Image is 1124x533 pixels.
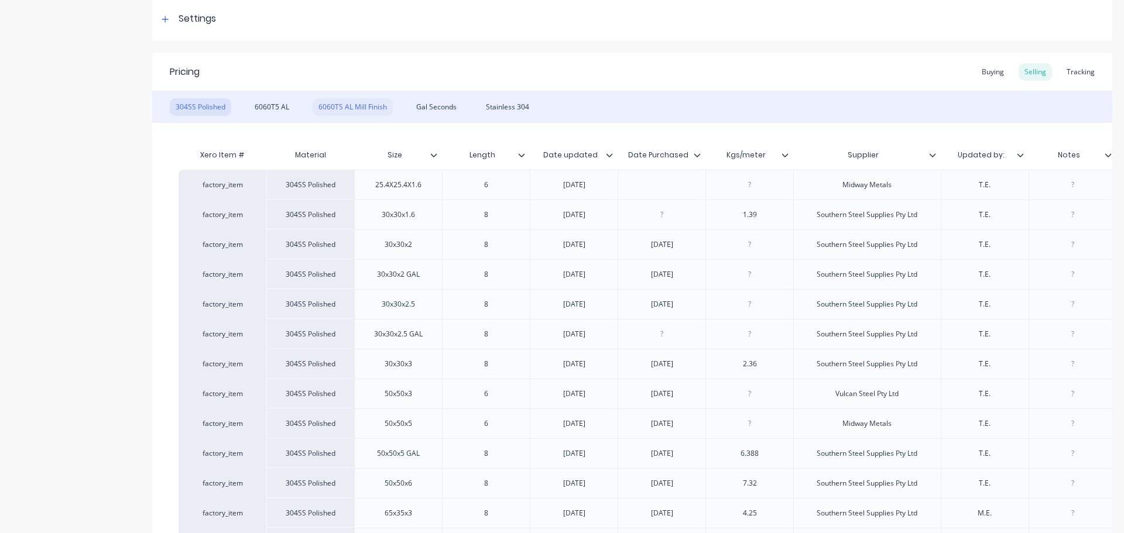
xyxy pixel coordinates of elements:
div: Material [266,143,354,167]
div: [DATE] [633,356,691,372]
div: [DATE] [633,386,691,401]
div: [DATE] [545,177,604,192]
div: 6 [457,416,516,431]
div: 6 [457,386,516,401]
div: 7.32 [721,476,779,491]
div: 304SS Polished [266,289,354,319]
div: Updated by: [941,140,1022,170]
div: Kgs/meter [705,143,793,167]
div: 304SS Polished [266,438,354,468]
div: T.E. [955,237,1014,252]
div: M.E. [955,506,1014,521]
div: 6 [457,177,516,192]
div: factory_item [190,448,255,459]
div: [DATE] [633,506,691,521]
div: 304SS Polished [266,229,354,259]
div: T.E. [955,446,1014,461]
div: Southern Steel Supplies Pty Ltd [807,506,927,521]
div: 304SS Polished [266,259,354,289]
div: [DATE] [545,446,604,461]
div: [DATE] [545,297,604,312]
div: [DATE] [545,326,604,342]
div: T.E. [955,386,1014,401]
div: T.E. [955,416,1014,431]
div: Stainless 304 [480,98,535,116]
div: Tracking [1061,63,1101,81]
div: Midway Metals [833,177,901,192]
div: factory_item [190,269,255,280]
div: 6060TS AL Mill Finish [313,98,393,116]
div: [DATE] [545,356,604,372]
div: 304SS Polished [266,468,354,498]
div: Southern Steel Supplies Pty Ltd [807,356,927,372]
div: [DATE] [545,267,604,282]
div: 50x50x3 [369,386,428,401]
div: [DATE] [545,237,604,252]
div: Southern Steel Supplies Pty Ltd [807,297,927,312]
div: Updated by: [941,143,1029,167]
div: Date Purchased [618,140,698,170]
div: factory_item [190,329,255,339]
div: Vulcan Steel Pty Ltd [826,386,908,401]
div: 304SS Polished [266,170,354,200]
div: [DATE] [633,446,691,461]
div: Southern Steel Supplies Pty Ltd [807,267,927,282]
div: factory_item [190,508,255,518]
div: factory_item [190,359,255,369]
div: factory_item [190,478,255,489]
div: 2.36 [721,356,779,372]
div: [DATE] [633,267,691,282]
div: [DATE] [545,416,604,431]
div: Southern Steel Supplies Pty Ltd [807,326,927,342]
div: Size [354,140,435,170]
div: 8 [457,506,516,521]
div: Southern Steel Supplies Pty Ltd [807,207,927,222]
div: factory_item [190,239,255,250]
div: [DATE] [633,237,691,252]
div: [DATE] [545,476,604,491]
div: 304SS Polished [266,498,354,528]
div: 65x35x3 [369,506,428,521]
div: 4.25 [721,506,779,521]
div: 8 [457,446,516,461]
div: 30x30x2 GAL [368,267,429,282]
div: [DATE] [545,506,604,521]
div: Xero Item # [179,143,266,167]
div: 8 [457,237,516,252]
div: 304SS Polished [266,319,354,349]
div: factory_item [190,418,255,429]
div: Date updated [530,140,611,170]
div: Notes [1029,140,1109,170]
div: 30x30x2.5 [369,297,428,312]
div: T.E. [955,326,1014,342]
div: Supplier [793,140,934,170]
div: Southern Steel Supplies Pty Ltd [807,476,927,491]
div: Southern Steel Supplies Pty Ltd [807,237,927,252]
div: Gal Seconds [410,98,462,116]
div: Size [354,143,442,167]
div: factory_item [190,209,255,220]
div: Southern Steel Supplies Pty Ltd [807,446,927,461]
div: 25.4X25.4X1.6 [366,177,431,192]
div: Selling [1019,63,1052,81]
div: T.E. [955,356,1014,372]
div: Midway Metals [833,416,901,431]
div: T.E. [955,177,1014,192]
div: 50x50x6 [369,476,428,491]
div: 8 [457,326,516,342]
div: [DATE] [545,207,604,222]
div: 8 [457,297,516,312]
div: 8 [457,356,516,372]
div: Date updated [530,143,618,167]
div: 304SS Polished [170,98,231,116]
div: T.E. [955,207,1014,222]
div: Length [442,143,530,167]
div: 8 [457,207,516,222]
div: factory_item [190,180,255,190]
div: 6060T5 AL [249,98,295,116]
div: 50x50x5 GAL [368,446,429,461]
div: 30x30x2 [369,237,428,252]
div: [DATE] [633,416,691,431]
div: Settings [179,12,216,26]
div: T.E. [955,476,1014,491]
